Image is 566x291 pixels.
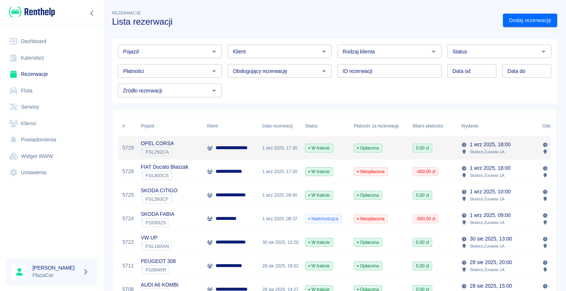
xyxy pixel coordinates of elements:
[354,116,399,136] div: Płatność za rezerwację
[470,235,512,243] p: 30 sie 2025, 13:00
[470,243,504,249] p: Słubice , Żurawia 1A
[122,144,134,152] a: 5729
[141,116,154,136] div: Pojazd
[122,168,134,175] a: 5728
[6,66,98,83] a: Rezerwacje
[122,116,125,136] div: #
[112,11,141,15] span: Rezerwacje
[141,218,174,227] div: `
[354,215,387,222] span: Nieopłacona
[32,264,80,271] h6: [PERSON_NAME]
[6,148,98,165] a: Widget WWW
[447,64,496,78] input: DD.MM.YYYY
[262,116,293,136] div: Data rezerwacji
[461,116,478,136] div: Wydanie
[458,116,539,136] div: Wydanie
[6,164,98,181] a: Ustawienia
[143,220,169,225] span: FG0932S
[143,149,172,155] span: FSL292CA
[141,187,178,194] p: SKODA CITIGO
[259,231,301,254] div: 30 sie 2025, 12:20
[141,147,174,156] div: `
[143,196,172,202] span: FSL593CF
[305,116,318,136] div: Status
[6,50,98,66] a: Kalendarz
[470,172,504,179] p: Słubice , Żurawia 1A
[429,46,439,57] button: Otwórz
[143,267,169,273] span: FG8945R
[413,215,438,222] span: -500,00 zł
[141,210,174,218] p: SKODA FABIA
[141,194,178,203] div: `
[141,171,188,180] div: `
[209,66,219,76] button: Otwórz
[470,211,510,219] p: 1 wrz 2025, 09:00
[470,188,510,196] p: 1 wrz 2025, 10:00
[6,6,55,18] a: Renthelp logo
[141,265,176,274] div: `
[413,145,432,151] span: 0,00 zł
[502,64,551,78] input: DD.MM.YYYY
[470,266,504,273] p: Słubice , Żurawia 1A
[470,259,512,266] p: 28 sie 2025, 20:00
[470,219,504,226] p: Słubice , Żurawia 1A
[413,168,438,175] span: -400,00 zł
[301,116,350,136] div: Status
[305,263,333,269] span: W trakcie
[305,215,341,222] span: Nadchodząca
[141,257,176,265] p: PEUGEOT 308
[87,8,98,18] button: Zwiń nawigację
[141,281,178,289] p: AUDI A6 KOMBI
[413,116,443,136] div: Bilans płatności
[259,183,301,207] div: 1 wrz 2025, 09:40
[119,116,137,136] div: #
[122,262,134,270] a: 5711
[319,66,329,76] button: Otwórz
[137,116,203,136] div: Pojazd
[141,234,172,242] p: VW UP
[141,140,174,147] p: OPEL CORSA
[259,136,301,160] div: 1 wrz 2025, 17:30
[319,46,329,57] button: Otwórz
[470,141,510,148] p: 1 wrz 2025, 18:00
[409,116,458,136] div: Bilans płatności
[143,173,172,178] span: FSL803CS
[122,238,134,246] a: 5722
[6,99,98,115] a: Serwisy
[259,116,301,136] div: Data rezerwacji
[413,239,432,246] span: 0,00 zł
[259,254,301,278] div: 28 sie 2025, 19:32
[141,163,188,171] p: FIAT Ducato Blaszak
[350,116,409,136] div: Płatność za rezerwację
[470,282,512,290] p: 28 sie 2025, 15:00
[354,168,387,175] span: Nieopłacona
[9,6,55,18] img: Renthelp logo
[354,145,382,151] span: Opłacona
[122,215,134,222] a: 5724
[542,116,556,136] div: Odbiór
[259,207,301,231] div: 1 wrz 2025, 08:37
[6,83,98,99] a: Flota
[470,196,504,202] p: Słubice , Żurawia 1A
[209,85,219,96] button: Otwórz
[305,145,333,151] span: W trakcie
[305,168,333,175] span: W trakcie
[6,115,98,132] a: Klienci
[122,191,134,199] a: 5725
[259,160,301,183] div: 1 wrz 2025, 17:20
[207,116,218,136] div: Klient
[305,239,333,246] span: W trakcie
[413,263,432,269] span: 0,00 zł
[503,14,557,27] a: Dodaj rezerwację
[538,46,549,57] button: Otwórz
[354,263,382,269] span: Opłacona
[470,148,504,155] p: Słubice , Żurawia 1A
[112,17,497,27] h3: Lista rezerwacji
[209,46,219,57] button: Otwórz
[354,192,382,199] span: Opłacona
[305,192,333,199] span: W trakcie
[354,239,382,246] span: Opłacona
[470,164,510,172] p: 1 wrz 2025, 18:00
[413,192,432,199] span: 0,00 zł
[143,243,172,249] span: FSL160AN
